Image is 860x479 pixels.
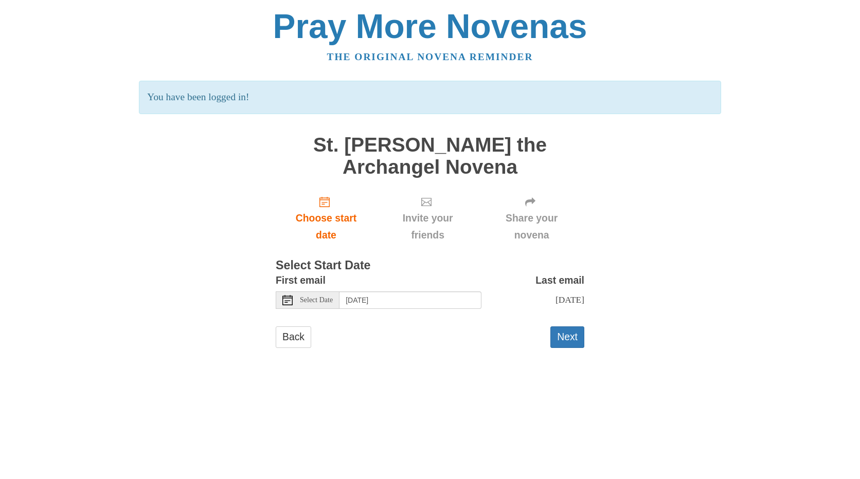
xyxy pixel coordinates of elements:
span: [DATE] [556,294,584,305]
a: The original novena reminder [327,51,533,62]
a: Back [276,326,311,347]
div: Click "Next" to confirm your start date first. [479,188,584,249]
span: Share your novena [489,210,574,244]
a: Choose start date [276,188,377,249]
span: Select Date [300,297,333,304]
a: Pray More Novenas [273,7,587,45]
span: Choose start date [286,210,366,244]
h3: Select Start Date [276,259,584,272]
span: Invite your friends [387,210,469,244]
h1: St. [PERSON_NAME] the Archangel Novena [276,134,584,178]
div: Click "Next" to confirm your start date first. [377,188,479,249]
label: Last email [535,272,584,289]
p: You have been logged in! [139,81,721,114]
button: Next [550,326,584,347]
label: First email [276,272,326,289]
